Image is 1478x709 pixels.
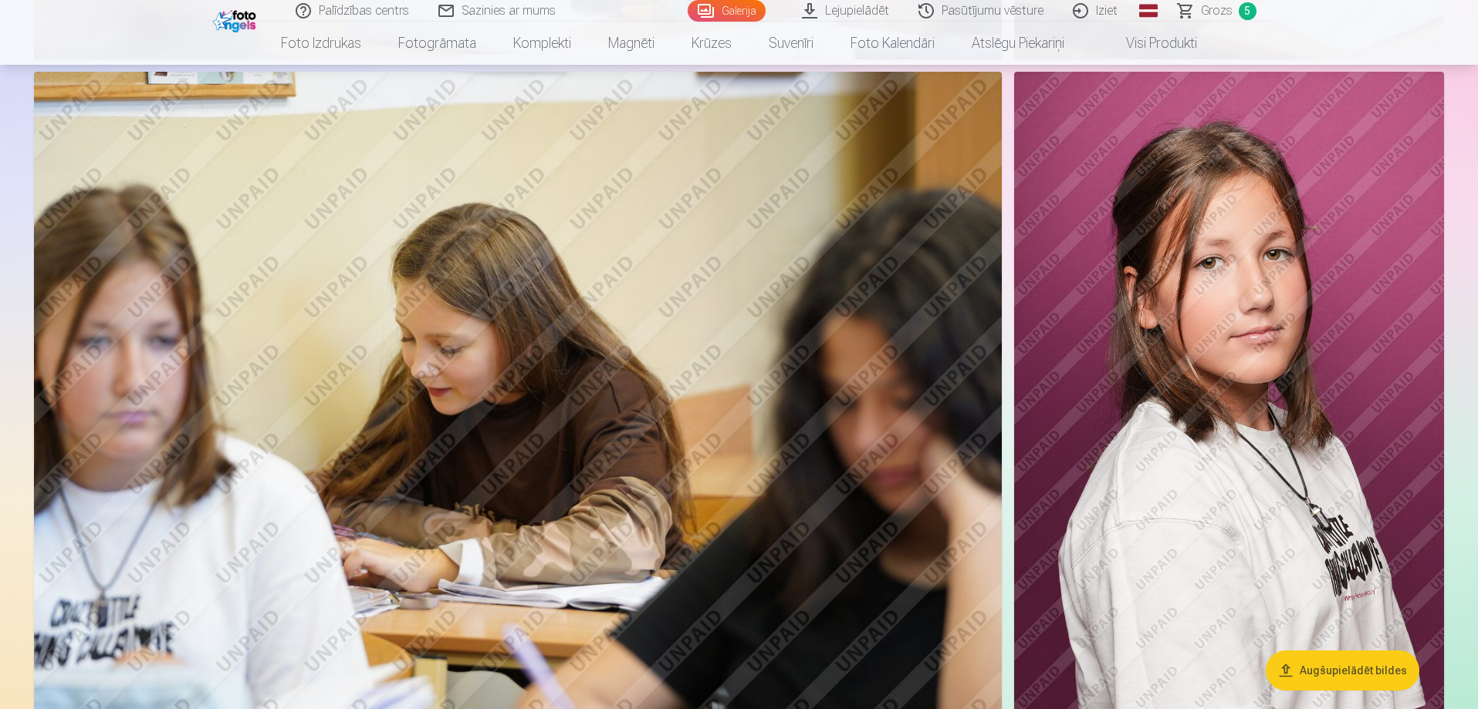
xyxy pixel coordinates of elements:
a: Magnēti [590,22,673,65]
a: Fotogrāmata [380,22,495,65]
a: Atslēgu piekariņi [953,22,1083,65]
a: Krūzes [673,22,750,65]
a: Foto izdrukas [262,22,380,65]
span: Grozs [1201,2,1233,20]
a: Suvenīri [750,22,832,65]
img: /fa1 [213,6,260,32]
a: Visi produkti [1083,22,1216,65]
a: Komplekti [495,22,590,65]
span: 5 [1239,2,1256,20]
button: Augšupielādēt bildes [1266,650,1419,690]
a: Foto kalendāri [832,22,953,65]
